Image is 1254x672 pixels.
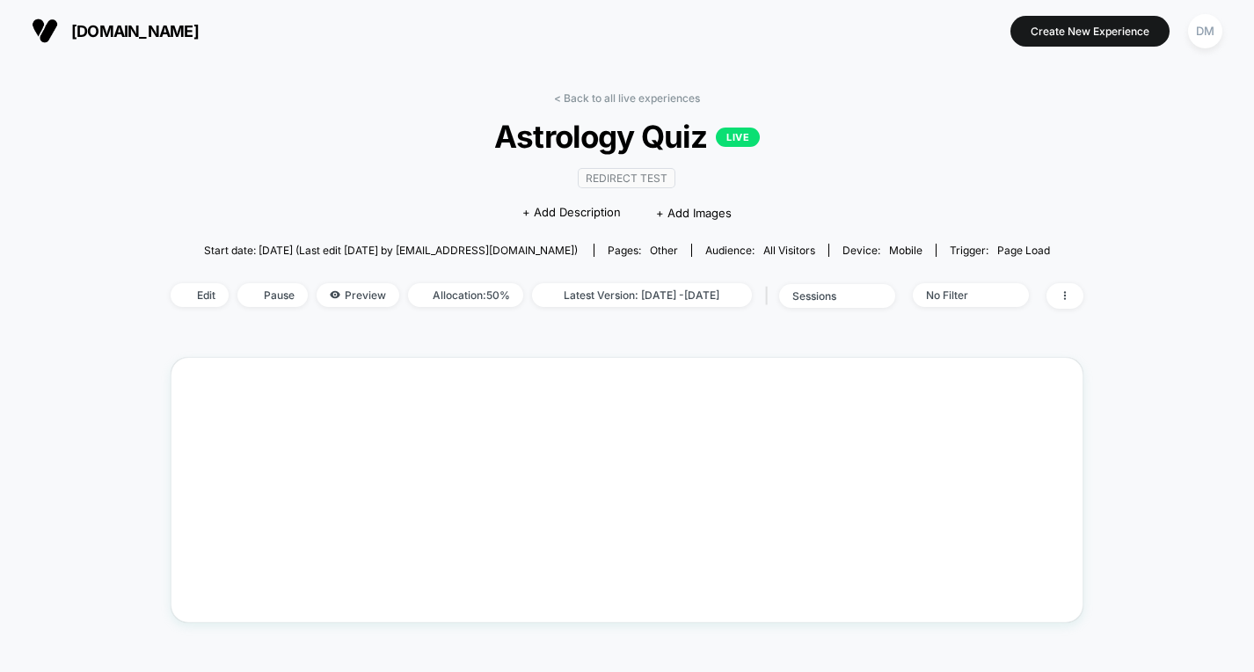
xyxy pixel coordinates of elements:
div: DM [1188,14,1222,48]
div: Pages: [608,244,678,257]
span: Start date: [DATE] (Last edit [DATE] by [EMAIL_ADDRESS][DOMAIN_NAME]) [204,244,578,257]
span: + Add Description [522,204,621,222]
span: Page Load [997,244,1050,257]
span: All Visitors [763,244,815,257]
button: DM [1183,13,1228,49]
div: sessions [792,289,863,303]
span: Allocation: 50% [408,283,523,307]
span: Latest Version: [DATE] - [DATE] [532,283,752,307]
span: | [761,283,779,309]
span: other [650,244,678,257]
button: [DOMAIN_NAME] [26,17,204,45]
span: Redirect Test [578,168,675,188]
div: No Filter [926,289,996,302]
span: Edit [171,283,229,307]
span: Pause [237,283,308,307]
img: Visually logo [32,18,58,44]
span: Preview [317,283,399,307]
span: Astrology Quiz [216,118,1038,155]
span: Device: [828,244,936,257]
div: Audience: [705,244,815,257]
span: mobile [889,244,922,257]
span: [DOMAIN_NAME] [71,22,199,40]
a: < Back to all live experiences [554,91,700,105]
p: LIVE [716,128,760,147]
span: + Add Images [656,206,732,220]
div: Trigger: [950,244,1050,257]
button: Create New Experience [1010,16,1170,47]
